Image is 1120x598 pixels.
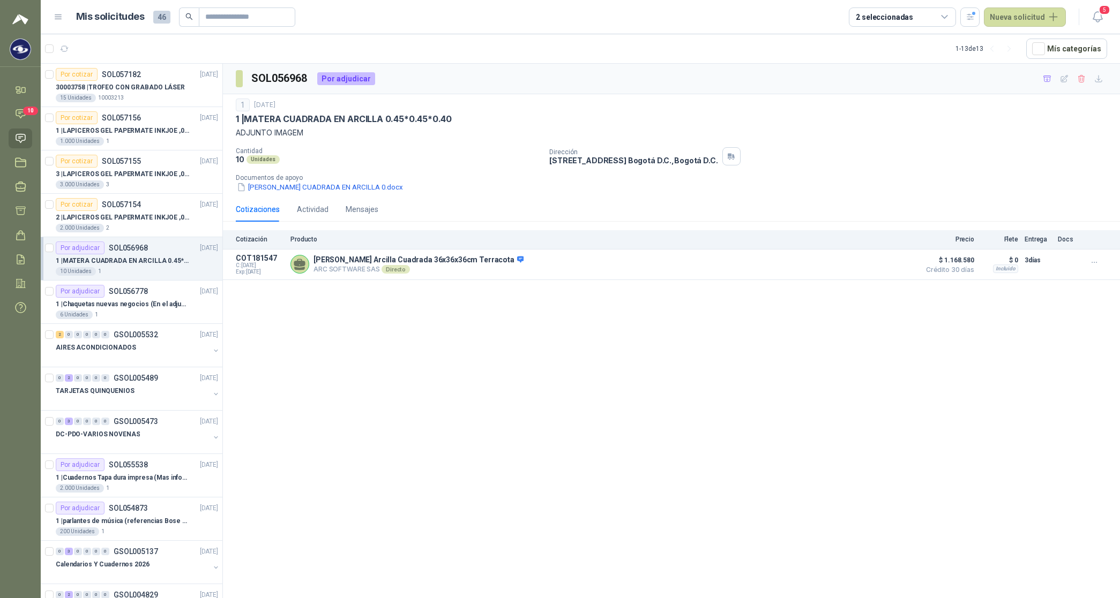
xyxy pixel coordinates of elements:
p: [DATE] [200,417,218,427]
div: 0 [65,331,73,338]
div: 2.000 Unidades [56,224,104,232]
p: [DATE] [200,460,218,470]
p: 10 [236,155,244,164]
div: 3 [65,548,73,555]
div: 1.000 Unidades [56,137,104,146]
p: SOL057182 [102,71,141,78]
div: Por adjudicar [317,72,375,85]
p: Precio [921,236,974,243]
p: [DATE] [200,286,218,297]
p: 1 | parlantes de música (referencias Bose o Alexa) CON MARCACION 1 LOGO (Mas datos en el adjunto) [56,516,189,526]
div: 0 [56,548,64,555]
div: Mensajes [346,203,378,215]
p: [DATE] [200,373,218,383]
p: GSOL005137 [114,548,158,555]
p: SOL056778 [109,287,148,295]
div: 15 Unidades [56,94,96,102]
p: 1 [106,137,109,146]
p: GSOL005473 [114,418,158,425]
a: Por cotizarSOL057154[DATE] 2 |LAPICEROS GEL PAPERMATE INKJOE ,07 1 LOGO 1 TINTA2.000 Unidades2 [41,194,222,237]
p: [DATE] [200,200,218,210]
div: 1 [236,99,250,111]
p: Entrega [1025,236,1051,243]
p: GSOL005532 [114,331,158,338]
button: Mís categorías [1026,39,1107,59]
div: Por cotizar [56,68,98,81]
p: 1 [101,527,104,536]
p: [PERSON_NAME] Arcilla Cuadrada 36x36x36cm Terracota [313,255,524,265]
div: 1 - 13 de 13 [955,40,1018,57]
p: Documentos de apoyo [236,174,1116,181]
p: 1 | Cuadernos Tapa dura impresa (Mas informacion en el adjunto) [56,473,189,483]
p: SOL054873 [109,504,148,512]
a: 0 2 0 0 0 0 GSOL005489[DATE] TARJETAS QUINQUENIOS [56,372,220,406]
p: [DATE] [200,243,218,253]
div: 0 [101,374,109,382]
div: 0 [56,418,64,425]
p: [DATE] [200,113,218,123]
p: [STREET_ADDRESS] Bogotá D.C. , Bogotá D.C. [549,156,718,165]
div: 6 Unidades [56,311,93,319]
button: [PERSON_NAME] CUADRADA EN ARCILLA 0.docx [236,181,404,193]
p: DC-PDO-VARIOS NOVENAS [56,429,140,440]
div: 0 [92,331,100,338]
a: Por cotizarSOL057182[DATE] 30003758 |TROFEO CON GRABADO LÁSER15 Unidades10003213 [41,64,222,107]
p: SOL056968 [109,244,148,252]
span: $ 1.168.580 [921,254,974,267]
p: 1 | MATERA CUADRADA EN ARCILLA 0.45*0.45*0.40 [56,256,189,266]
div: 2.000 Unidades [56,484,104,493]
p: TARJETAS QUINQUENIOS [56,386,135,396]
p: 1 [98,267,101,276]
div: 200 Unidades [56,527,99,536]
p: [DATE] [200,156,218,166]
p: 1 | Chaquetas nuevas negocios (En el adjunto mas informacion) [56,299,189,309]
div: 0 [83,331,91,338]
p: 30003758 | TROFEO CON GRABADO LÁSER [56,82,185,93]
h1: Mis solicitudes [76,9,145,25]
div: Unidades [247,155,280,164]
div: 3 [65,418,73,425]
div: 0 [74,548,82,555]
span: Crédito 30 días [921,267,974,273]
div: Por adjudicar [56,241,104,254]
div: Por adjudicar [56,458,104,471]
div: 0 [56,374,64,382]
p: 10003213 [98,94,124,102]
div: 2 seleccionadas [856,11,913,23]
div: Por adjudicar [56,502,104,514]
div: Por adjudicar [56,285,104,298]
p: Docs [1058,236,1079,243]
div: 3.000 Unidades [56,180,104,189]
p: Flete [981,236,1018,243]
a: Por adjudicarSOL054873[DATE] 1 |parlantes de música (referencias Bose o Alexa) CON MARCACION 1 LO... [41,497,222,541]
p: Producto [290,236,914,243]
p: SOL057154 [102,201,141,208]
div: 0 [101,418,109,425]
button: Nueva solicitud [984,7,1066,27]
p: 3 [106,180,109,189]
p: [DATE] [254,100,275,110]
p: 2 | LAPICEROS GEL PAPERMATE INKJOE ,07 1 LOGO 1 TINTA [56,213,189,223]
div: 0 [92,418,100,425]
p: AIRES ACONDICIONADOS [56,343,136,353]
p: $ 0 [981,254,1018,267]
p: 1 | MATERA CUADRADA EN ARCILLA 0.45*0.45*0.40 [236,113,452,125]
p: 2 [106,224,109,232]
a: 2 0 0 0 0 0 GSOL005532[DATE] AIRES ACONDICIONADOS [56,328,220,362]
div: Por cotizar [56,155,98,168]
div: 2 [56,331,64,338]
a: 0 3 0 0 0 0 GSOL005137[DATE] Calendarios Y Cuadernos 2026 [56,545,220,579]
p: 1 | LAPICEROS GEL PAPERMATE INKJOE ,07 1 LOGO 1 TINTA [56,126,189,136]
p: 3 días [1025,254,1051,267]
p: SOL057155 [102,157,141,165]
div: Cotizaciones [236,203,280,215]
a: Por cotizarSOL057156[DATE] 1 |LAPICEROS GEL PAPERMATE INKJOE ,07 1 LOGO 1 TINTA1.000 Unidades1 [41,107,222,150]
p: ADJUNTO IMAGEM [236,127,1107,139]
div: Por cotizar [56,111,98,124]
div: Actividad [297,203,328,215]
p: Calendarios Y Cuadernos 2026 [56,559,150,570]
p: Dirección [549,148,718,156]
p: 3 | LAPICEROS GEL PAPERMATE INKJOE ,07 1 LOGO 1 TINTA [56,169,189,179]
div: 0 [83,418,91,425]
p: ARC SOFTWARE SAS [313,265,524,274]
